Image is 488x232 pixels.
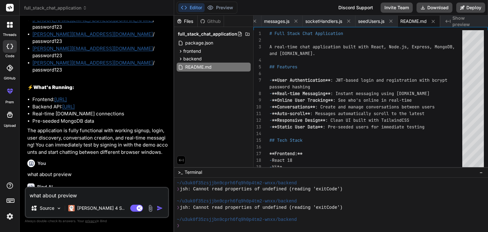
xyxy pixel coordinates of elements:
[32,31,168,45] li: / password123
[478,167,484,177] button: −
[157,205,163,211] img: icon
[27,171,168,178] p: what about preview
[24,5,87,11] span: full_stack_chat_application
[330,91,430,96] span: : Instant messaging using [DOMAIN_NAME]
[272,97,333,103] span: **Online User Tracking**
[40,205,54,211] p: Source
[269,51,315,56] span: and [DOMAIN_NAME].
[32,45,168,59] li: / password123
[178,3,205,12] button: Editor
[4,76,16,81] label: GitHub
[254,30,261,37] div: 1
[5,99,14,105] label: prem
[254,164,261,170] div: 19
[335,3,377,13] div: Discord Support
[56,206,62,211] img: Pick Models
[254,124,261,130] div: 13
[180,186,342,192] span: jsh: Cannot read properties of undefined (reading 'exitCode')
[32,17,168,31] li: / password123
[269,44,396,50] span: A real-time chat application built with React, Nod
[147,205,154,212] img: attachment
[269,64,297,70] span: ## Features
[4,211,15,222] img: settings
[37,184,53,190] h6: Bind AI
[177,223,180,229] span: ❯
[32,17,153,23] a: [PERSON_NAME][EMAIL_ADDRESS][DOMAIN_NAME]
[272,77,330,83] span: **User Authentication**
[178,31,237,37] span: full_stack_chat_application
[254,90,261,97] div: 8
[33,84,74,90] strong: What's Running:
[32,45,153,51] a: [PERSON_NAME][EMAIL_ADDRESS][DOMAIN_NAME]
[185,169,202,175] span: Terminal
[254,110,261,117] div: 11
[85,219,97,223] span: privacy
[269,77,272,83] span: -
[254,150,261,157] div: 17
[269,31,343,36] span: # Full Stack Chat Application
[178,169,183,175] span: >_
[333,97,412,103] span: : See who's online in real-time
[272,117,325,123] span: **Responsive Design**
[269,91,272,96] span: -
[174,18,197,24] div: Files
[396,44,455,50] span: e.js, Express, MongoDB,
[254,157,261,164] div: 18
[269,137,302,143] span: ## Tech Stack
[32,31,153,37] a: [PERSON_NAME][EMAIL_ADDRESS][DOMAIN_NAME]
[183,56,202,62] span: backend
[180,205,342,211] span: jsh: Cannot read properties of undefined (reading 'exitCode')
[205,3,236,12] button: Preview
[269,111,272,116] span: -
[177,180,297,186] span: ~/u3uk0f35zsjjbn9cprh6fq9h0p4tm2-wnxx/backend
[177,205,180,211] span: ❯
[254,130,261,137] div: 14
[68,205,75,211] img: Claude 4 Sonnet
[269,84,310,90] span: password hashing
[358,18,384,24] span: seedUsers.js
[452,15,483,28] span: Show preview
[269,124,272,130] span: -
[54,96,67,102] a: [URL]
[272,164,282,170] span: Vite
[32,103,168,111] li: Backend API:
[32,96,168,103] li: Frontend:
[417,3,452,13] button: Download
[254,44,261,50] div: 3
[254,37,261,44] div: 2
[27,127,168,156] p: The application is fully functional with working signup, login, user discovery, conversation crea...
[198,18,224,24] div: Github
[254,137,261,144] div: 15
[185,63,212,71] span: README.md
[315,104,435,110] span: : Create and manage conversations between users
[254,57,261,64] div: 4
[325,117,409,123] span: : Clean UI built with TailwindCSS
[269,157,272,163] span: -
[330,77,447,83] span: : JWT-based login and registration with bcrypt
[254,70,261,77] div: 6
[77,205,125,211] p: [PERSON_NAME] 4 S..
[254,64,261,70] div: 5
[272,91,330,96] span: **Real-time Messaging**
[254,97,261,104] div: 9
[479,169,483,175] span: −
[185,39,214,47] span: package.json
[32,59,168,74] li: / password123
[254,77,261,84] div: 7
[177,217,297,223] span: ~/u3uk0f35zsjjbn9cprh6fq9h0p4tm2-wnxx/backend
[269,104,272,110] span: -
[32,60,153,66] a: [PERSON_NAME][EMAIL_ADDRESS][DOMAIN_NAME]
[37,160,46,167] h6: You
[27,84,168,91] h2: ⚡
[177,198,297,204] span: ~/u3uk0f35zsjjbn9cprh6fq9h0p4tm2-wnxx/backend
[400,18,427,24] span: README.md
[272,157,292,163] span: React 18
[3,32,17,38] label: threads
[269,117,272,123] span: -
[269,164,272,170] span: -
[5,53,14,59] label: code
[254,144,261,150] div: 16
[32,118,168,125] li: Pre-seeded MongoDB data
[264,18,289,24] span: messages.js
[62,104,75,110] a: [URL]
